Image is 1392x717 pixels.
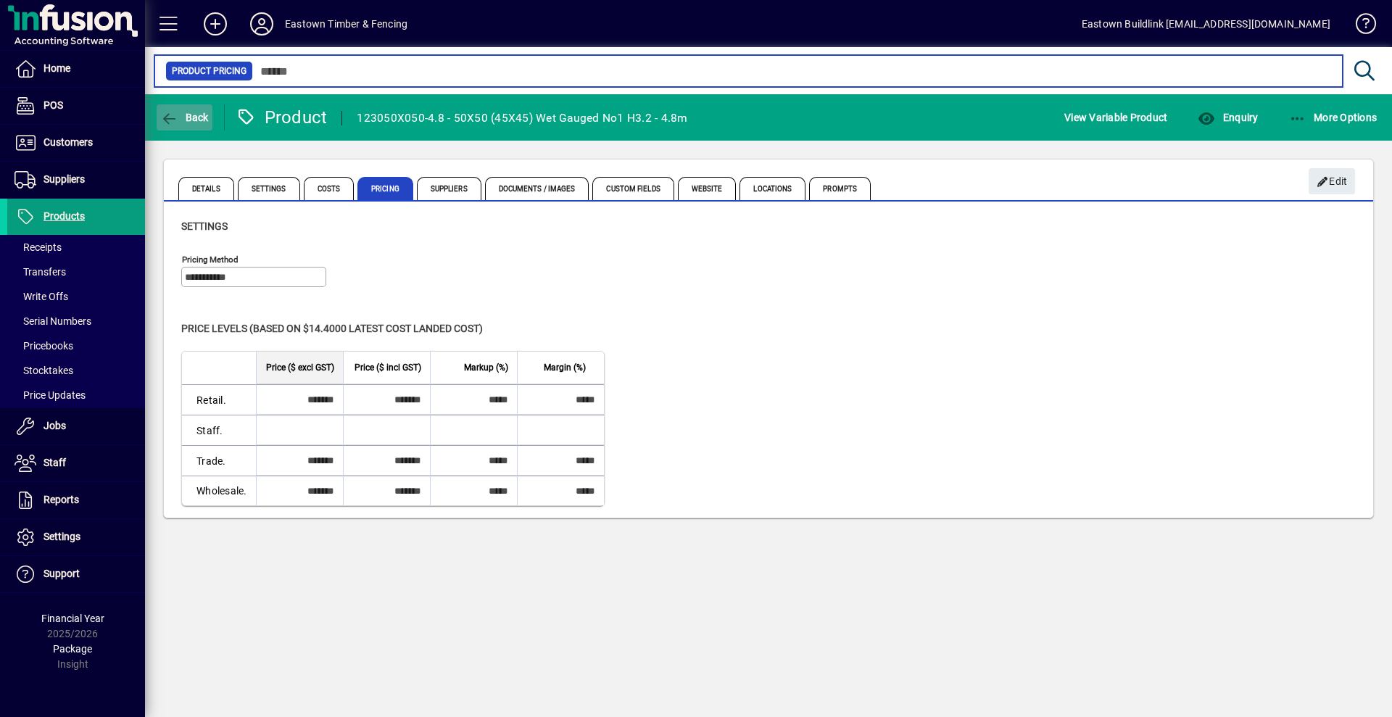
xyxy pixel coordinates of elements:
span: Home [43,62,70,74]
span: Transfers [14,266,66,278]
a: Home [7,51,145,87]
span: Prompts [809,177,871,200]
span: Price Updates [14,389,86,401]
span: Enquiry [1198,112,1258,123]
a: Write Offs [7,284,145,309]
a: Pricebooks [7,333,145,358]
td: Wholesale. [182,476,256,505]
span: View Variable Product [1064,106,1167,129]
span: Reports [43,494,79,505]
a: Settings [7,519,145,555]
a: Stocktakes [7,358,145,383]
span: Margin (%) [544,360,586,376]
app-page-header-button: Back [145,104,225,130]
button: More Options [1285,104,1381,130]
td: Trade. [182,445,256,476]
a: Knowledge Base [1345,3,1374,50]
span: Price ($ excl GST) [266,360,334,376]
button: Add [192,11,239,37]
span: Financial Year [41,613,104,624]
span: Markup (%) [464,360,508,376]
a: Price Updates [7,383,145,407]
button: Enquiry [1194,104,1261,130]
button: Edit [1309,168,1355,194]
span: Staff [43,457,66,468]
span: Jobs [43,420,66,431]
span: Price ($ incl GST) [355,360,421,376]
div: Product [236,106,328,129]
span: Settings [181,220,228,232]
span: Details [178,177,234,200]
td: Retail. [182,384,256,415]
span: Website [678,177,737,200]
td: Staff. [182,415,256,445]
span: Documents / Images [485,177,589,200]
span: Suppliers [43,173,85,185]
span: Locations [739,177,805,200]
div: 123050X050-4.8 - 50X50 (45X45) Wet Gauged No1 H3.2 - 4.8m [357,107,687,130]
span: Receipts [14,241,62,253]
span: Settings [43,531,80,542]
a: Reports [7,482,145,518]
a: Jobs [7,408,145,444]
span: Serial Numbers [14,315,91,327]
a: Serial Numbers [7,309,145,333]
a: Suppliers [7,162,145,198]
div: Eastown Buildlink [EMAIL_ADDRESS][DOMAIN_NAME] [1082,12,1330,36]
span: Custom Fields [592,177,674,200]
span: Products [43,210,85,222]
span: Pricing [357,177,413,200]
span: Price levels (based on $14.4000 Latest cost landed cost) [181,323,483,334]
a: Receipts [7,235,145,260]
span: Stocktakes [14,365,73,376]
span: Support [43,568,80,579]
a: Transfers [7,260,145,284]
div: Eastown Timber & Fencing [285,12,407,36]
span: Settings [238,177,300,200]
span: Back [160,112,209,123]
span: Write Offs [14,291,68,302]
a: Staff [7,445,145,481]
span: Edit [1317,170,1348,194]
span: Suppliers [417,177,481,200]
span: Costs [304,177,355,200]
span: Product Pricing [172,64,246,78]
button: View Variable Product [1061,104,1171,130]
button: Profile [239,11,285,37]
span: Package [53,643,92,655]
a: Customers [7,125,145,161]
span: Customers [43,136,93,148]
button: Back [157,104,212,130]
span: More Options [1289,112,1377,123]
span: POS [43,99,63,111]
a: Support [7,556,145,592]
span: Pricebooks [14,340,73,352]
mat-label: Pricing method [182,254,239,265]
a: POS [7,88,145,124]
